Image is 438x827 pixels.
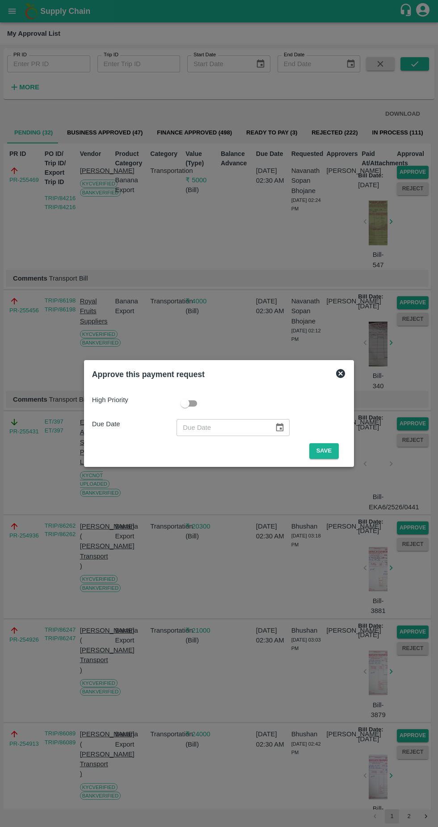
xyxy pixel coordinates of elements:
input: Due Date [177,419,268,436]
b: Approve this payment request [92,370,205,379]
button: Choose date [271,419,288,436]
p: High Priority [92,395,177,405]
p: Due Date [92,419,177,429]
button: Save [309,443,339,459]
